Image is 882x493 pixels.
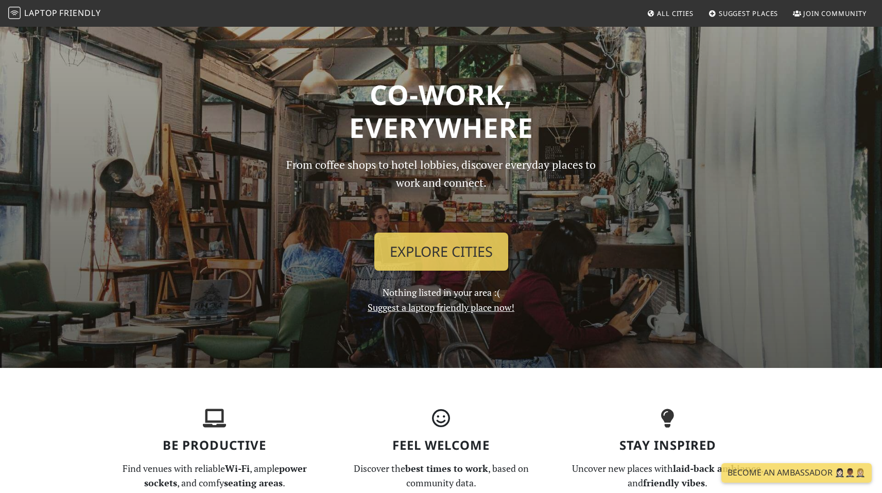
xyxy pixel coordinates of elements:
strong: Wi-Fi [225,462,250,474]
span: Laptop [24,7,58,19]
p: Uncover new places with , and . [561,461,775,491]
a: Explore Cities [374,233,508,271]
a: Join Community [789,4,871,23]
a: Become an Ambassador 🤵🏻‍♀️🤵🏾‍♂️🤵🏼‍♀️ [721,463,872,483]
p: Discover the , based on community data. [334,461,548,491]
span: Friendly [59,7,100,19]
strong: friendly vibes [643,477,705,489]
a: Suggest a laptop friendly place now! [368,301,514,313]
h3: Feel Welcome [334,438,548,453]
a: Suggest Places [704,4,783,23]
span: All Cities [657,9,694,18]
span: Suggest Places [719,9,779,18]
p: From coffee shops to hotel lobbies, discover everyday places to work and connect. [278,156,605,224]
img: LaptopFriendly [8,7,21,19]
strong: laid-back ambiance [673,462,761,474]
a: All Cities [643,4,698,23]
h3: Stay Inspired [561,438,775,453]
p: Find venues with reliable , ample , and comfy . [108,461,322,491]
h3: Be Productive [108,438,322,453]
div: Nothing listed in your area :( [271,156,611,315]
strong: seating areas [224,477,283,489]
strong: best times to work [405,462,488,474]
span: Join Community [803,9,867,18]
a: LaptopFriendly LaptopFriendly [8,5,101,23]
h1: Co-work, Everywhere [108,78,775,144]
